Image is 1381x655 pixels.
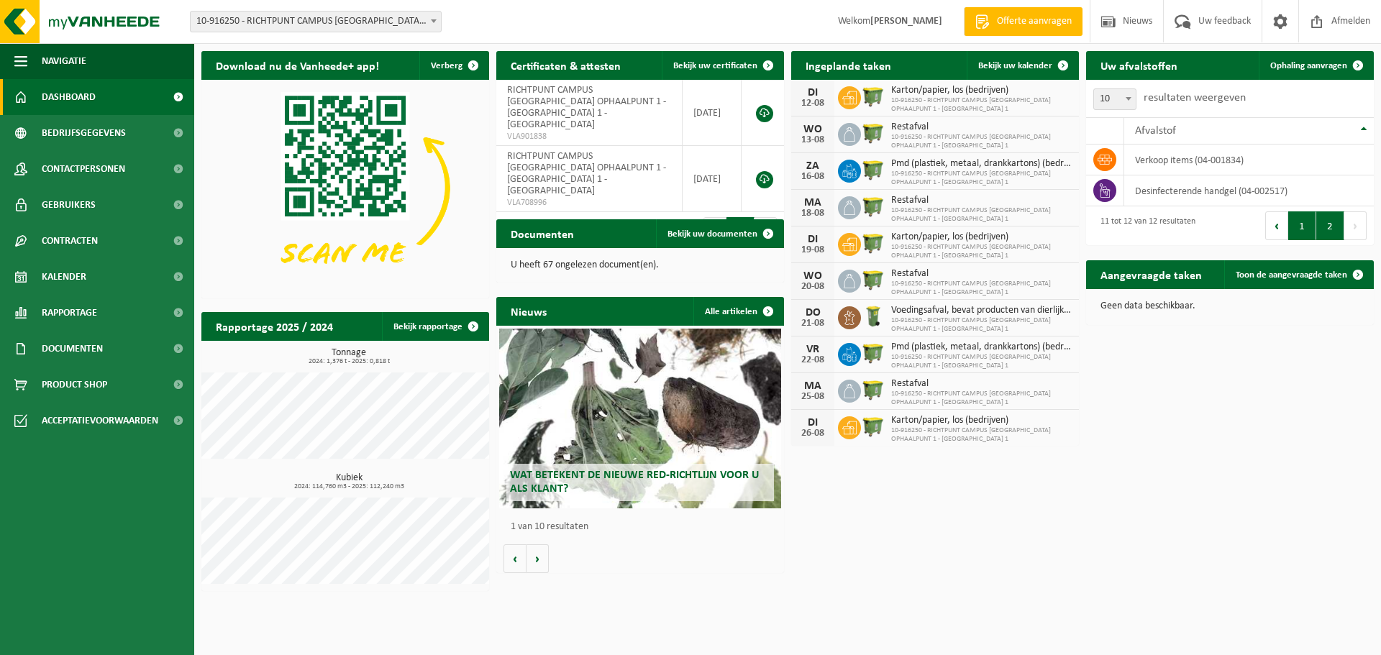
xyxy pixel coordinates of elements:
[1094,89,1136,109] span: 10
[891,305,1072,316] span: Voedingsafval, bevat producten van dierlijke oorsprong, onverpakt, categorie 3
[382,312,488,341] a: Bekijk rapportage
[861,267,885,292] img: WB-1100-HPE-GN-51
[1100,301,1359,311] p: Geen data beschikbaar.
[42,223,98,259] span: Contracten
[527,544,549,573] button: Volgende
[431,61,462,70] span: Verberg
[861,377,885,402] img: WB-1100-HPE-GN-51
[798,344,827,355] div: VR
[511,260,770,270] p: U heeft 67 ongelezen document(en).
[662,51,783,80] a: Bekijk uw certificaten
[891,390,1072,407] span: 10-916250 - RICHTPUNT CAMPUS [GEOGRAPHIC_DATA] OPHAALPUNT 1 - [GEOGRAPHIC_DATA] 1
[861,231,885,255] img: WB-1100-HPE-GN-51
[503,544,527,573] button: Vorige
[798,87,827,99] div: DI
[1093,210,1195,242] div: 11 tot 12 van 12 resultaten
[42,259,86,295] span: Kalender
[209,483,489,490] span: 2024: 114,760 m3 - 2025: 112,240 m3
[1086,51,1192,79] h2: Uw afvalstoffen
[798,307,827,319] div: DO
[891,232,1072,243] span: Karton/papier, los (bedrijven)
[190,11,442,32] span: 10-916250 - RICHTPUNT CAMPUS GENT OPHAALPUNT 1 - ABDIS 1 - GENT
[891,316,1072,334] span: 10-916250 - RICHTPUNT CAMPUS [GEOGRAPHIC_DATA] OPHAALPUNT 1 - [GEOGRAPHIC_DATA] 1
[891,85,1072,96] span: Karton/papier, los (bedrijven)
[993,14,1075,29] span: Offerte aanvragen
[798,392,827,402] div: 25-08
[1124,145,1374,175] td: verkoop items (04-001834)
[656,219,783,248] a: Bekijk uw documenten
[798,234,827,245] div: DI
[798,245,827,255] div: 19-08
[791,51,906,79] h2: Ingeplande taken
[978,61,1052,70] span: Bekijk uw kalender
[1224,260,1372,289] a: Toon de aangevraagde taken
[693,297,783,326] a: Alle artikelen
[798,282,827,292] div: 20-08
[891,158,1072,170] span: Pmd (plastiek, metaal, drankkartons) (bedrijven)
[673,61,757,70] span: Bekijk uw certificaten
[861,194,885,219] img: WB-1100-HPE-GN-51
[209,348,489,365] h3: Tonnage
[42,151,125,187] span: Contactpersonen
[511,522,777,532] p: 1 van 10 resultaten
[209,358,489,365] span: 2024: 1,376 t - 2025: 0,818 t
[42,115,126,151] span: Bedrijfsgegevens
[798,319,827,329] div: 21-08
[861,157,885,182] img: WB-1100-HPE-GN-51
[496,297,561,325] h2: Nieuws
[798,172,827,182] div: 16-08
[861,121,885,145] img: WB-1100-HPE-GN-51
[1086,260,1216,288] h2: Aangevraagde taken
[798,270,827,282] div: WO
[201,51,393,79] h2: Download nu de Vanheede+ app!
[42,79,96,115] span: Dashboard
[507,151,666,196] span: RICHTPUNT CAMPUS [GEOGRAPHIC_DATA] OPHAALPUNT 1 - [GEOGRAPHIC_DATA] 1 - [GEOGRAPHIC_DATA]
[496,219,588,247] h2: Documenten
[1288,211,1316,240] button: 1
[891,268,1072,280] span: Restafval
[891,206,1072,224] span: 10-916250 - RICHTPUNT CAMPUS [GEOGRAPHIC_DATA] OPHAALPUNT 1 - [GEOGRAPHIC_DATA] 1
[201,80,489,296] img: Download de VHEPlus App
[891,426,1072,444] span: 10-916250 - RICHTPUNT CAMPUS [GEOGRAPHIC_DATA] OPHAALPUNT 1 - [GEOGRAPHIC_DATA] 1
[891,378,1072,390] span: Restafval
[798,99,827,109] div: 12-08
[1135,125,1176,137] span: Afvalstof
[1344,211,1367,240] button: Next
[683,80,742,146] td: [DATE]
[42,187,96,223] span: Gebruikers
[191,12,441,32] span: 10-916250 - RICHTPUNT CAMPUS GENT OPHAALPUNT 1 - ABDIS 1 - GENT
[798,355,827,365] div: 22-08
[42,331,103,367] span: Documenten
[496,51,635,79] h2: Certificaten & attesten
[891,170,1072,187] span: 10-916250 - RICHTPUNT CAMPUS [GEOGRAPHIC_DATA] OPHAALPUNT 1 - [GEOGRAPHIC_DATA] 1
[861,304,885,329] img: WB-0140-HPE-GN-51
[861,84,885,109] img: WB-1100-HPE-GN-51
[1265,211,1288,240] button: Previous
[499,329,781,508] a: Wat betekent de nieuwe RED-richtlijn voor u als klant?
[507,85,666,130] span: RICHTPUNT CAMPUS [GEOGRAPHIC_DATA] OPHAALPUNT 1 - [GEOGRAPHIC_DATA] 1 - [GEOGRAPHIC_DATA]
[507,131,671,142] span: VLA901838
[1144,92,1246,104] label: resultaten weergeven
[891,133,1072,150] span: 10-916250 - RICHTPUNT CAMPUS [GEOGRAPHIC_DATA] OPHAALPUNT 1 - [GEOGRAPHIC_DATA] 1
[964,7,1083,36] a: Offerte aanvragen
[798,135,827,145] div: 13-08
[870,16,942,27] strong: [PERSON_NAME]
[891,280,1072,297] span: 10-916250 - RICHTPUNT CAMPUS [GEOGRAPHIC_DATA] OPHAALPUNT 1 - [GEOGRAPHIC_DATA] 1
[891,122,1072,133] span: Restafval
[891,243,1072,260] span: 10-916250 - RICHTPUNT CAMPUS [GEOGRAPHIC_DATA] OPHAALPUNT 1 - [GEOGRAPHIC_DATA] 1
[209,473,489,490] h3: Kubiek
[1236,270,1347,280] span: Toon de aangevraagde taken
[667,229,757,239] span: Bekijk uw documenten
[1259,51,1372,80] a: Ophaling aanvragen
[42,295,97,331] span: Rapportage
[42,403,158,439] span: Acceptatievoorwaarden
[1093,88,1136,110] span: 10
[798,209,827,219] div: 18-08
[1124,175,1374,206] td: desinfecterende handgel (04-002517)
[891,195,1072,206] span: Restafval
[891,96,1072,114] span: 10-916250 - RICHTPUNT CAMPUS [GEOGRAPHIC_DATA] OPHAALPUNT 1 - [GEOGRAPHIC_DATA] 1
[507,197,671,209] span: VLA708996
[861,341,885,365] img: WB-1100-HPE-GN-51
[891,353,1072,370] span: 10-916250 - RICHTPUNT CAMPUS [GEOGRAPHIC_DATA] OPHAALPUNT 1 - [GEOGRAPHIC_DATA] 1
[683,146,742,212] td: [DATE]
